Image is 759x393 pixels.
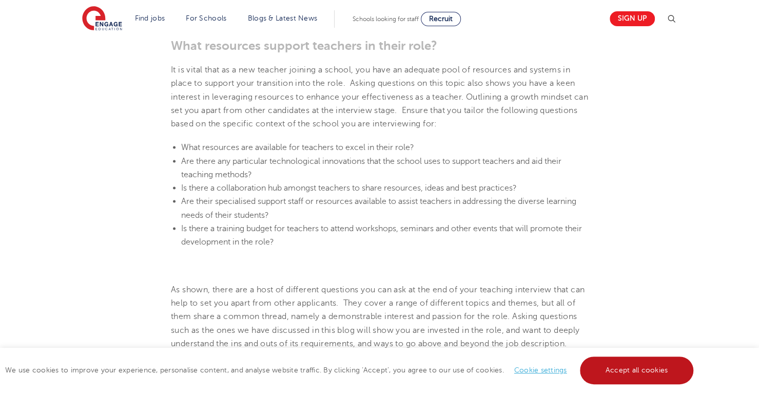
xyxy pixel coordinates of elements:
[186,14,226,22] a: For Schools
[514,366,567,374] a: Cookie settings
[429,15,453,23] span: Recruit
[82,6,122,32] img: Engage Education
[181,224,582,247] span: Is there a training budget for teachers to attend workshops, seminars and other events that will ...
[181,143,414,152] span: What resources are available for teachers to excel in their role?
[248,14,318,22] a: Blogs & Latest News
[421,12,461,26] a: Recruit
[181,197,576,219] span: Are their specialised support staff or resources available to assist teachers in addressing the d...
[181,183,517,193] span: Is there a collaboration hub amongst teachers to share resources, ideas and best practices?
[171,39,437,53] span: What resources support teachers in their role?
[353,15,419,23] span: Schools looking for staff
[610,11,655,26] a: Sign up
[171,65,588,128] span: It is vital that as a new teacher joining a school, you have an adequate pool of resources and sy...
[171,285,585,348] span: As shown, there are a host of different questions you can ask at the end of your teaching intervi...
[135,14,165,22] a: Find jobs
[181,157,561,179] span: Are there any particular technological innovations that the school uses to support teachers and a...
[5,366,696,374] span: We use cookies to improve your experience, personalise content, and analyse website traffic. By c...
[580,357,694,384] a: Accept all cookies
